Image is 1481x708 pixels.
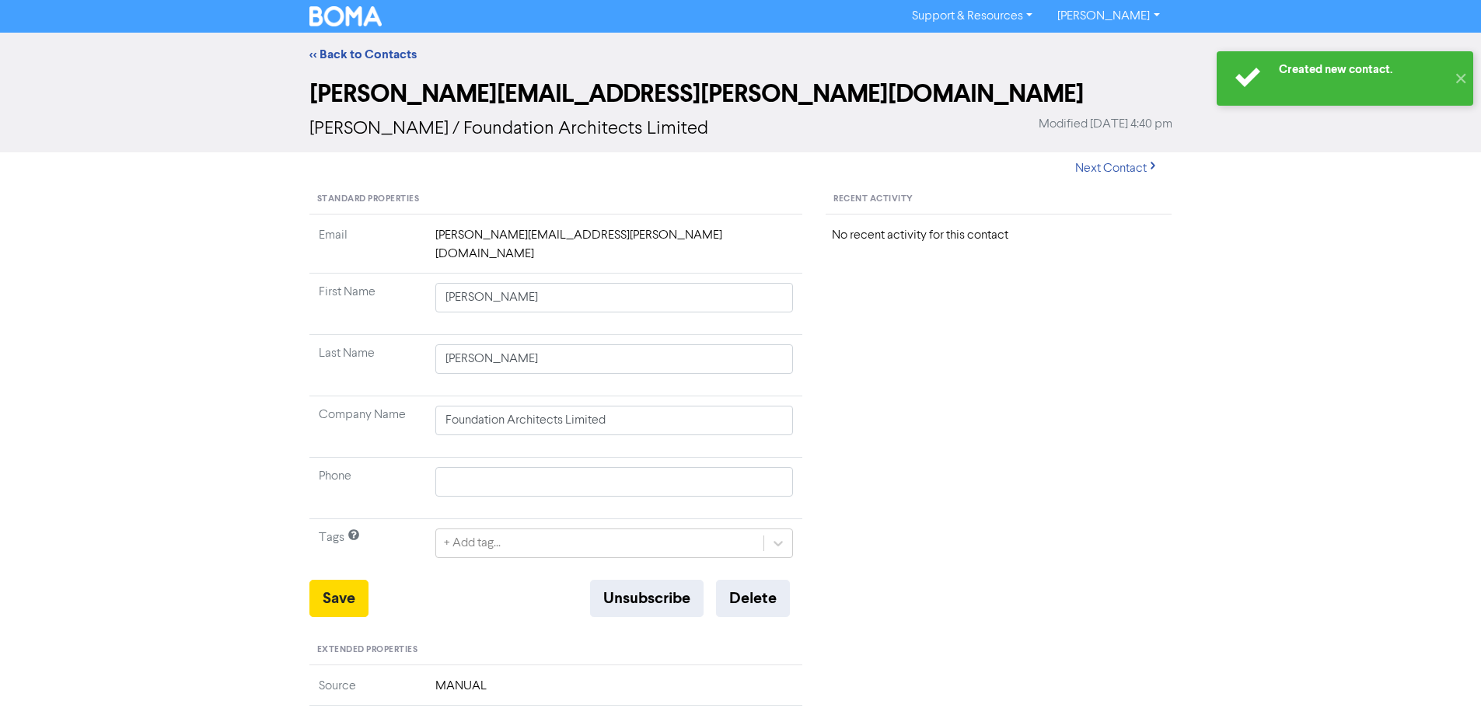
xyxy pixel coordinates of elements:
a: Support & Resources [899,4,1045,29]
td: Phone [309,458,426,519]
button: Save [309,580,369,617]
td: Source [309,677,426,706]
div: + Add tag... [444,534,501,553]
button: Next Contact [1062,152,1172,185]
h2: [PERSON_NAME][EMAIL_ADDRESS][PERSON_NAME][DOMAIN_NAME] [309,79,1172,109]
span: [PERSON_NAME] / Foundation Architects Limited [309,120,708,138]
img: BOMA Logo [309,6,382,26]
button: Unsubscribe [590,580,704,617]
button: Delete [716,580,790,617]
div: Standard Properties [309,185,803,214]
td: Email [309,226,426,274]
div: Recent Activity [826,185,1172,214]
td: Tags [309,519,426,581]
td: Last Name [309,335,426,396]
td: [PERSON_NAME][EMAIL_ADDRESS][PERSON_NAME][DOMAIN_NAME] [426,226,803,274]
span: Modified [DATE] 4:40 pm [1039,115,1172,134]
td: First Name [309,274,426,335]
iframe: Chat Widget [1286,540,1481,708]
a: [PERSON_NAME] [1045,4,1172,29]
div: No recent activity for this contact [832,226,1165,245]
a: << Back to Contacts [309,47,417,62]
div: Extended Properties [309,636,803,665]
td: MANUAL [426,677,803,706]
td: Company Name [309,396,426,458]
div: Created new contact. [1279,61,1446,78]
